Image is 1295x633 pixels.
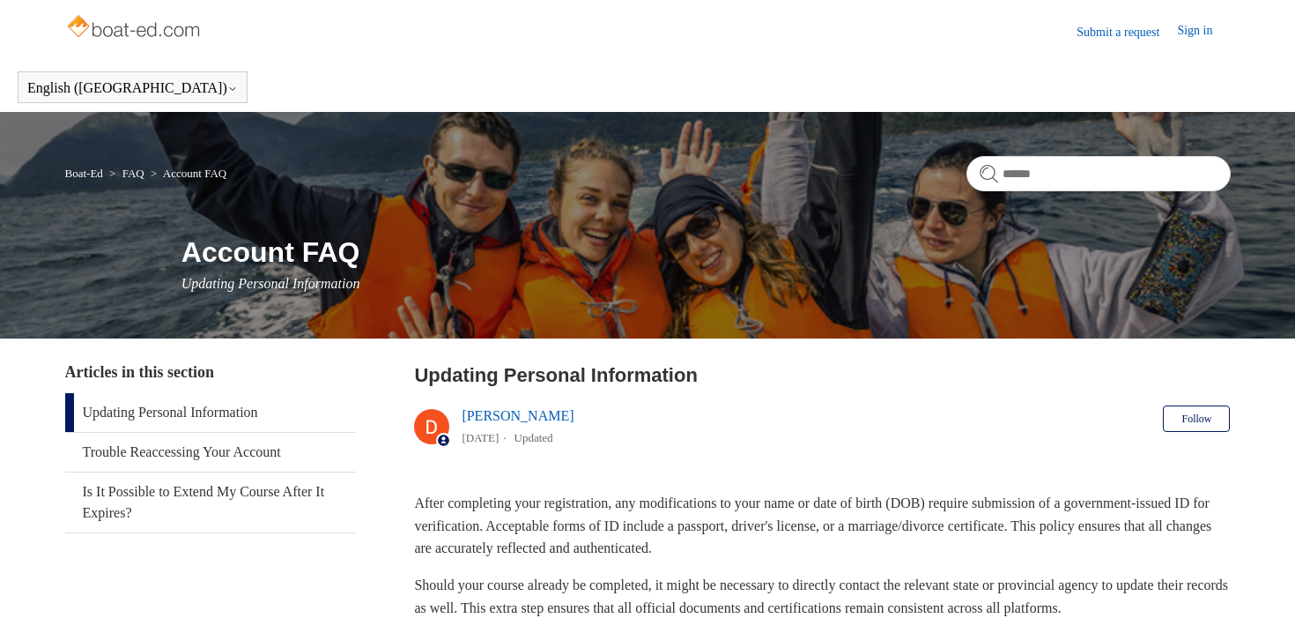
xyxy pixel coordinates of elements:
p: After completing your registration, any modifications to your name or date of birth (DOB) require... [414,492,1230,560]
time: 03/01/2024, 15:53 [462,431,499,444]
a: Is It Possible to Extend My Course After It Expires? [65,473,357,532]
img: Boat-Ed Help Center home page [65,11,205,46]
p: Should your course already be completed, it might be necessary to directly contact the relevant s... [414,574,1230,619]
h1: Account FAQ [181,231,1231,273]
a: [PERSON_NAME] [462,408,573,423]
input: Search [966,156,1231,191]
li: Account FAQ [147,167,226,180]
span: Updating Personal Information [181,276,360,291]
li: FAQ [106,167,147,180]
a: Submit a request [1077,23,1177,41]
li: Updated [514,431,553,444]
a: Sign in [1177,21,1230,42]
span: Articles in this section [65,363,214,381]
a: FAQ [122,167,144,180]
button: Follow Article [1163,406,1230,432]
a: Updating Personal Information [65,393,357,432]
h2: Updating Personal Information [414,361,1230,390]
a: Account FAQ [163,167,226,180]
li: Boat-Ed [65,167,107,180]
a: Boat-Ed [65,167,103,180]
a: Trouble Reaccessing Your Account [65,433,357,472]
button: English ([GEOGRAPHIC_DATA]) [27,80,238,96]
